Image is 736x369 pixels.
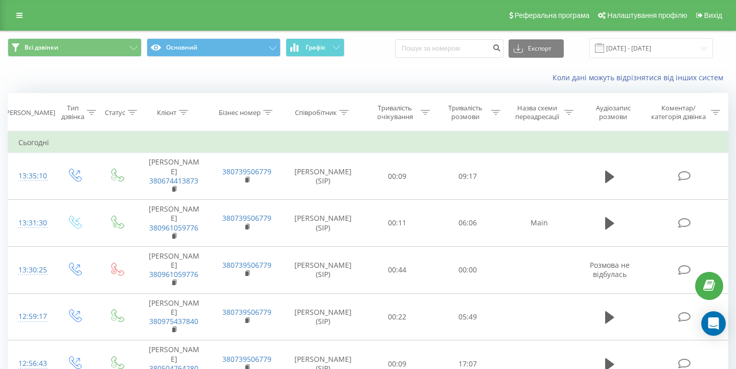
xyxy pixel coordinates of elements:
td: 00:09 [362,153,433,200]
td: 00:44 [362,246,433,293]
div: [PERSON_NAME] [4,108,55,117]
span: Реферальна програма [515,11,590,19]
div: Назва схеми переадресації [512,104,562,121]
div: Тривалість очікування [372,104,419,121]
span: Розмова не відбулась [590,260,630,279]
div: Співробітник [295,108,337,117]
div: Бізнес номер [219,108,261,117]
span: Вихід [704,11,722,19]
td: 06:06 [432,200,503,247]
td: 00:22 [362,293,433,340]
input: Пошук за номером [395,39,503,58]
td: 00:00 [432,246,503,293]
div: Аудіозапис розмови [585,104,641,121]
td: [PERSON_NAME] (SIP) [284,246,362,293]
span: Налаштування профілю [607,11,687,19]
td: 05:49 [432,293,503,340]
button: Експорт [509,39,564,58]
a: Коли дані можуть відрізнятися вiд інших систем [553,73,728,82]
button: Всі дзвінки [8,38,142,57]
button: Графік [286,38,344,57]
td: [PERSON_NAME] [137,246,211,293]
a: 380674413873 [149,176,198,186]
a: 380961059776 [149,269,198,279]
td: [PERSON_NAME] (SIP) [284,153,362,200]
div: Тривалість розмови [442,104,489,121]
td: 00:11 [362,200,433,247]
span: Графік [306,44,326,51]
a: 380739506779 [222,354,271,364]
td: [PERSON_NAME] [137,153,211,200]
td: 09:17 [432,153,503,200]
td: [PERSON_NAME] [137,293,211,340]
div: 13:35:10 [18,166,43,186]
button: Основний [147,38,281,57]
a: 380975437840 [149,316,198,326]
div: 13:30:25 [18,260,43,280]
a: 380739506779 [222,307,271,317]
td: [PERSON_NAME] [137,200,211,247]
td: [PERSON_NAME] (SIP) [284,200,362,247]
td: [PERSON_NAME] (SIP) [284,293,362,340]
a: 380739506779 [222,167,271,176]
div: 13:31:30 [18,213,43,233]
div: Тип дзвінка [61,104,84,121]
div: Коментар/категорія дзвінка [649,104,708,121]
a: 380739506779 [222,260,271,270]
td: Сьогодні [8,132,728,153]
div: Статус [105,108,125,117]
div: Клієнт [157,108,176,117]
a: 380739506779 [222,213,271,223]
td: Main [503,200,576,247]
a: 380961059776 [149,223,198,233]
span: Всі дзвінки [25,43,58,52]
div: 12:59:17 [18,307,43,327]
div: Open Intercom Messenger [701,311,726,336]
